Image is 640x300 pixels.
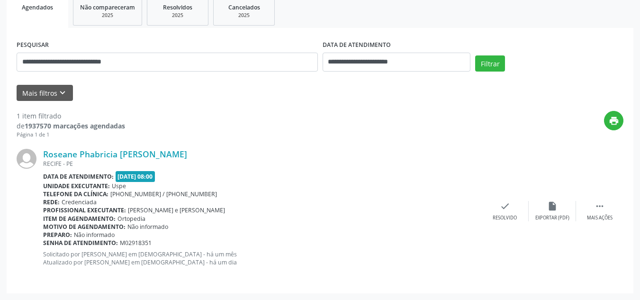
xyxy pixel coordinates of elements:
span: [DATE] 08:00 [116,171,155,182]
div: Mais ações [587,215,613,221]
button: Filtrar [475,55,505,72]
button: Mais filtroskeyboard_arrow_down [17,85,73,101]
span: Cancelados [228,3,260,11]
b: Preparo: [43,231,72,239]
label: DATA DE ATENDIMENTO [323,38,391,53]
strong: 1937570 marcações agendadas [25,121,125,130]
div: 2025 [220,12,268,19]
div: RECIFE - PE [43,160,481,168]
div: Página 1 de 1 [17,131,125,139]
i: print [609,116,619,126]
span: Não informado [74,231,115,239]
span: [PERSON_NAME] e [PERSON_NAME] [128,206,225,214]
span: Credenciada [62,198,97,206]
b: Motivo de agendamento: [43,223,126,231]
b: Rede: [43,198,60,206]
a: Roseane Phabricia [PERSON_NAME] [43,149,187,159]
span: [PHONE_NUMBER] / [PHONE_NUMBER] [110,190,217,198]
b: Profissional executante: [43,206,126,214]
button: print [604,111,623,130]
span: Ortopedia [117,215,145,223]
i:  [595,201,605,211]
span: Uspe [112,182,126,190]
b: Senha de atendimento: [43,239,118,247]
div: de [17,121,125,131]
div: Exportar (PDF) [535,215,569,221]
img: img [17,149,36,169]
label: PESQUISAR [17,38,49,53]
i: check [500,201,510,211]
i: insert_drive_file [547,201,558,211]
span: Não informado [127,223,168,231]
div: Resolvido [493,215,517,221]
b: Telefone da clínica: [43,190,108,198]
i: keyboard_arrow_down [57,88,68,98]
div: 2025 [154,12,201,19]
span: Agendados [22,3,53,11]
div: 2025 [80,12,135,19]
span: Não compareceram [80,3,135,11]
b: Unidade executante: [43,182,110,190]
b: Item de agendamento: [43,215,116,223]
p: Solicitado por [PERSON_NAME] em [DEMOGRAPHIC_DATA] - há um mês Atualizado por [PERSON_NAME] em [D... [43,250,481,266]
span: Resolvidos [163,3,192,11]
b: Data de atendimento: [43,173,114,181]
span: M02918351 [120,239,152,247]
div: 1 item filtrado [17,111,125,121]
